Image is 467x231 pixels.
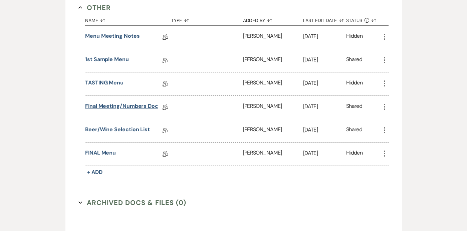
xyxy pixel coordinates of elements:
[346,55,362,66] div: Shared
[171,13,243,25] button: Type
[346,149,363,159] div: Hidden
[346,13,381,25] button: Status
[85,126,150,136] a: Beer/Wine Selection List
[346,102,362,112] div: Shared
[243,119,303,142] div: [PERSON_NAME]
[243,26,303,49] div: [PERSON_NAME]
[78,198,186,208] button: Archived Docs & Files (0)
[243,72,303,95] div: [PERSON_NAME]
[303,126,346,134] p: [DATE]
[85,55,129,66] a: 1st Sample Menu
[85,168,104,177] button: + Add
[346,18,362,23] span: Status
[85,13,171,25] button: Name
[78,3,111,13] button: Other
[85,102,158,112] a: Final Meeting/Numbers Doc
[303,79,346,87] p: [DATE]
[243,96,303,119] div: [PERSON_NAME]
[346,79,363,89] div: Hidden
[303,55,346,64] p: [DATE]
[243,49,303,72] div: [PERSON_NAME]
[243,143,303,166] div: [PERSON_NAME]
[303,149,346,158] p: [DATE]
[85,79,124,89] a: TASTING Menu
[346,32,363,42] div: Hidden
[85,149,116,159] a: FINAL Menu
[303,32,346,41] p: [DATE]
[303,13,346,25] button: Last Edit Date
[243,13,303,25] button: Added By
[85,32,140,42] a: Menu Meeting Notes
[346,126,362,136] div: Shared
[303,102,346,111] p: [DATE]
[87,169,102,176] span: + Add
